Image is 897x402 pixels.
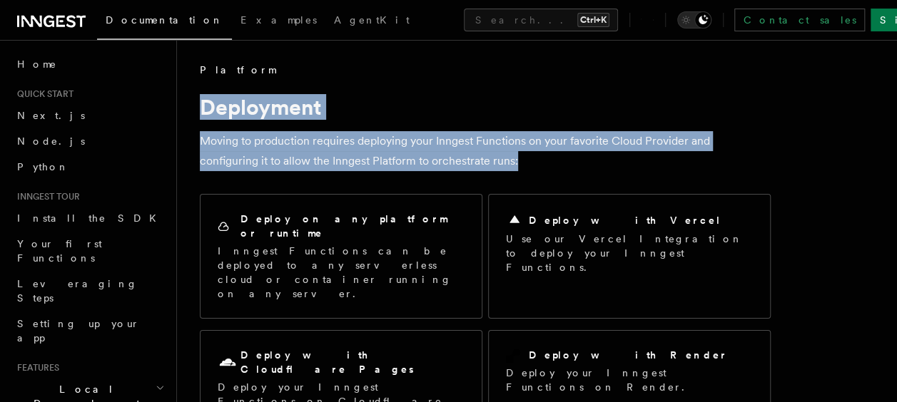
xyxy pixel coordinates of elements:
span: Install the SDK [17,212,165,224]
span: Quick start [11,88,74,100]
h2: Deploy with Cloudflare Pages [240,348,465,376]
span: Features [11,362,59,373]
p: Inngest Functions can be deployed to any serverless cloud or container running on any server. [218,244,465,301]
a: Your first Functions [11,231,168,271]
span: Setting up your app [17,318,140,344]
p: Moving to production requires deploying your Inngest Functions on your favorite Cloud Provider an... [200,131,771,171]
h2: Deploy with Render [529,348,728,362]
h2: Deploy on any platform or runtime [240,212,465,240]
button: Search...Ctrl+K [464,9,618,31]
span: Leveraging Steps [17,278,138,304]
a: Documentation [97,4,232,40]
span: Examples [240,14,317,26]
span: Next.js [17,110,85,121]
h2: Deploy with Vercel [529,213,721,227]
span: AgentKit [334,14,410,26]
a: Home [11,51,168,77]
span: Your first Functions [17,238,102,264]
span: Python [17,161,69,172]
h1: Deployment [200,94,771,120]
a: Node.js [11,128,168,154]
a: AgentKit [325,4,418,38]
p: Deploy your Inngest Functions on Render. [506,366,753,394]
span: Documentation [106,14,223,26]
a: Contact sales [734,9,865,31]
span: Home [17,57,57,71]
span: Platform [200,63,275,77]
a: Next.js [11,103,168,128]
kbd: Ctrl+K [577,13,609,27]
a: Examples [232,4,325,38]
span: Node.js [17,135,85,147]
p: Use our Vercel Integration to deploy your Inngest Functions. [506,232,753,274]
button: Toggle dark mode [677,11,711,29]
a: Setting up your app [11,311,168,351]
span: Inngest tour [11,191,80,202]
a: Install the SDK [11,205,168,231]
a: Deploy with VercelUse our Vercel Integration to deploy your Inngest Functions. [488,194,771,319]
svg: Cloudflare [218,353,238,373]
a: Python [11,154,168,180]
a: Deploy on any platform or runtimeInngest Functions can be deployed to any serverless cloud or con... [200,194,482,319]
a: Leveraging Steps [11,271,168,311]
